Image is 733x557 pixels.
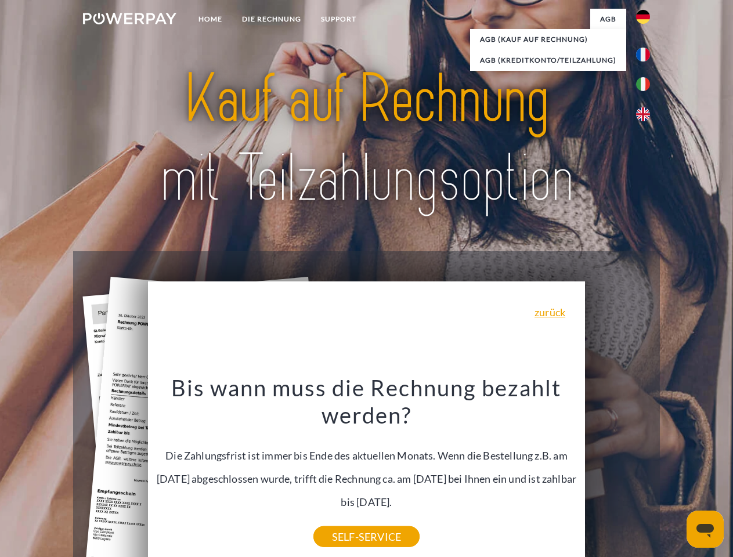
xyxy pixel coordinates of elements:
[111,56,622,222] img: title-powerpay_de.svg
[311,9,366,30] a: SUPPORT
[313,526,420,547] a: SELF-SERVICE
[687,511,724,548] iframe: Schaltfläche zum Öffnen des Messaging-Fensters
[155,374,579,429] h3: Bis wann muss die Rechnung bezahlt werden?
[636,10,650,24] img: de
[636,48,650,62] img: fr
[83,13,176,24] img: logo-powerpay-white.svg
[232,9,311,30] a: DIE RECHNUNG
[470,29,626,50] a: AGB (Kauf auf Rechnung)
[636,77,650,91] img: it
[535,307,565,317] a: zurück
[189,9,232,30] a: Home
[155,374,579,537] div: Die Zahlungsfrist ist immer bis Ende des aktuellen Monats. Wenn die Bestellung z.B. am [DATE] abg...
[470,50,626,71] a: AGB (Kreditkonto/Teilzahlung)
[590,9,626,30] a: agb
[636,107,650,121] img: en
